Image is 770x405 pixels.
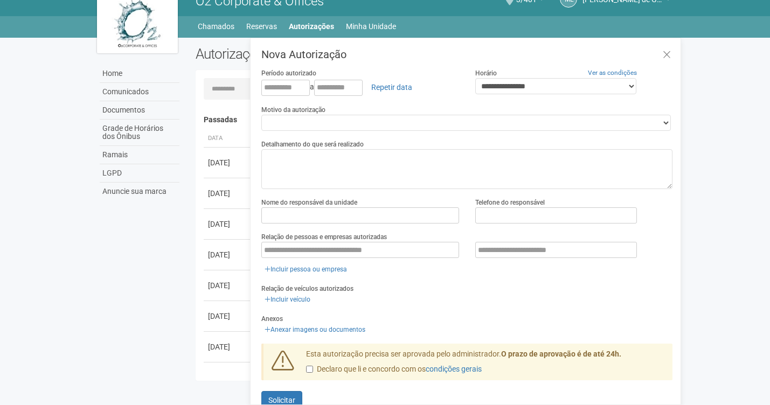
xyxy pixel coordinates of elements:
label: Declaro que li e concordo com os [306,364,482,375]
a: condições gerais [426,365,482,373]
div: [DATE] [208,341,248,352]
a: Chamados [198,19,234,34]
h3: Nova Autorização [261,49,672,60]
label: Motivo da autorização [261,105,325,115]
a: Ver as condições [588,69,637,76]
h2: Autorizações [196,46,426,62]
div: [DATE] [208,188,248,199]
a: Grade de Horários dos Ônibus [100,120,179,146]
a: Repetir data [364,78,419,96]
label: Nome do responsável da unidade [261,198,357,207]
div: [DATE] [208,280,248,291]
div: [DATE] [208,219,248,229]
label: Anexos [261,314,283,324]
input: Declaro que li e concordo com oscondições gerais [306,366,313,373]
label: Telefone do responsável [475,198,545,207]
div: a [261,78,459,96]
a: Anexar imagens ou documentos [261,324,369,336]
a: Reservas [246,19,277,34]
div: [DATE] [208,372,248,383]
div: [DATE] [208,157,248,168]
a: Ramais [100,146,179,164]
a: Autorizações [289,19,334,34]
strong: O prazo de aprovação é de até 24h. [501,350,621,358]
a: Incluir pessoa ou empresa [261,263,350,275]
th: Data [204,130,252,148]
a: Anuncie sua marca [100,183,179,200]
a: Documentos [100,101,179,120]
div: Esta autorização precisa ser aprovada pelo administrador. [298,349,673,380]
a: Minha Unidade [346,19,396,34]
label: Relação de veículos autorizados [261,284,353,294]
h4: Passadas [204,116,665,124]
label: Período autorizado [261,68,316,78]
label: Relação de pessoas e empresas autorizadas [261,232,387,242]
label: Detalhamento do que será realizado [261,139,364,149]
label: Horário [475,68,497,78]
a: Comunicados [100,83,179,101]
div: [DATE] [208,249,248,260]
span: Solicitar [268,396,295,404]
div: [DATE] [208,311,248,322]
a: Home [100,65,179,83]
a: LGPD [100,164,179,183]
a: Incluir veículo [261,294,314,305]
